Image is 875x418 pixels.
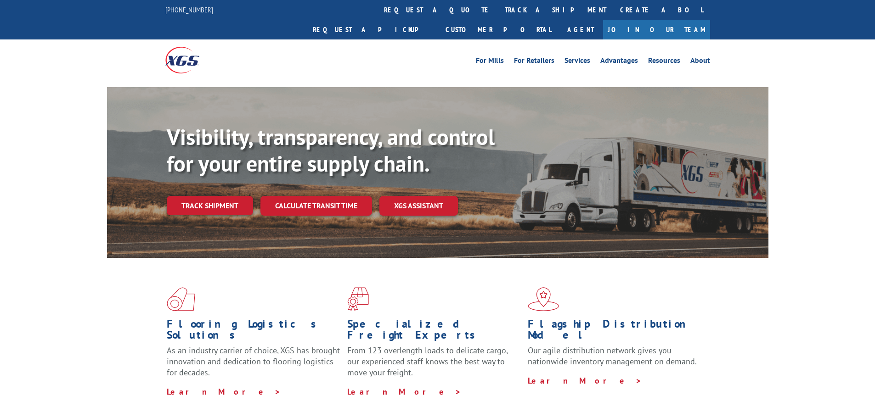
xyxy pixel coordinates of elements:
h1: Flagship Distribution Model [528,318,701,345]
a: Agent [558,20,603,39]
img: xgs-icon-flagship-distribution-model-red [528,287,559,311]
a: Learn More > [167,386,281,397]
a: Learn More > [347,386,462,397]
h1: Flooring Logistics Solutions [167,318,340,345]
a: For Mills [476,57,504,67]
a: [PHONE_NUMBER] [165,5,213,14]
p: From 123 overlength loads to delicate cargo, our experienced staff knows the best way to move you... [347,345,521,386]
a: Request a pickup [306,20,439,39]
a: About [690,57,710,67]
a: For Retailers [514,57,554,67]
a: Advantages [600,57,638,67]
span: As an industry carrier of choice, XGS has brought innovation and dedication to flooring logistics... [167,345,340,378]
a: Resources [648,57,680,67]
a: Customer Portal [439,20,558,39]
b: Visibility, transparency, and control for your entire supply chain. [167,123,495,178]
a: Calculate transit time [260,196,372,216]
img: xgs-icon-focused-on-flooring-red [347,287,369,311]
a: Services [565,57,590,67]
h1: Specialized Freight Experts [347,318,521,345]
a: Track shipment [167,196,253,215]
span: Our agile distribution network gives you nationwide inventory management on demand. [528,345,697,367]
img: xgs-icon-total-supply-chain-intelligence-red [167,287,195,311]
a: Learn More > [528,375,642,386]
a: XGS ASSISTANT [379,196,458,216]
a: Join Our Team [603,20,710,39]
